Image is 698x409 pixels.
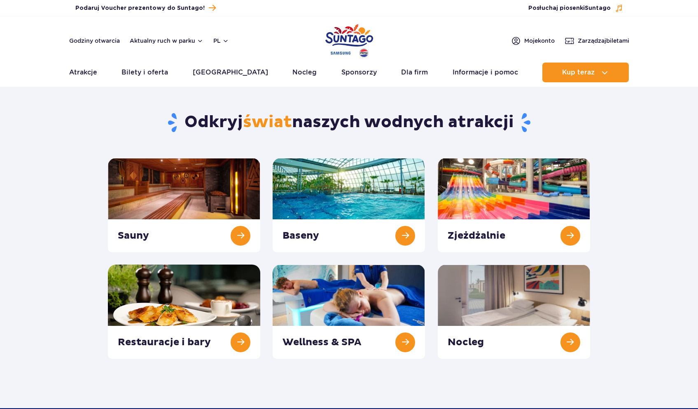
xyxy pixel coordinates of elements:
[578,37,629,45] span: Zarządzaj biletami
[292,63,317,82] a: Nocleg
[528,4,623,12] button: Posłuchaj piosenkiSuntago
[565,36,629,46] a: Zarządzajbiletami
[243,112,292,132] span: świat
[453,63,518,82] a: Informacje i pomoc
[585,5,611,11] span: Suntago
[108,112,590,133] h1: Odkryj naszych wodnych atrakcji
[401,63,428,82] a: Dla firm
[75,2,216,14] a: Podaruj Voucher prezentowy do Suntago!
[213,37,229,45] button: pl
[341,63,377,82] a: Sponsorzy
[562,69,595,76] span: Kup teraz
[542,63,629,82] button: Kup teraz
[528,4,611,12] span: Posłuchaj piosenki
[325,21,373,58] a: Park of Poland
[193,63,268,82] a: [GEOGRAPHIC_DATA]
[524,37,555,45] span: Moje konto
[511,36,555,46] a: Mojekonto
[75,4,205,12] span: Podaruj Voucher prezentowy do Suntago!
[130,37,203,44] button: Aktualny ruch w parku
[121,63,168,82] a: Bilety i oferta
[69,63,97,82] a: Atrakcje
[69,37,120,45] a: Godziny otwarcia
